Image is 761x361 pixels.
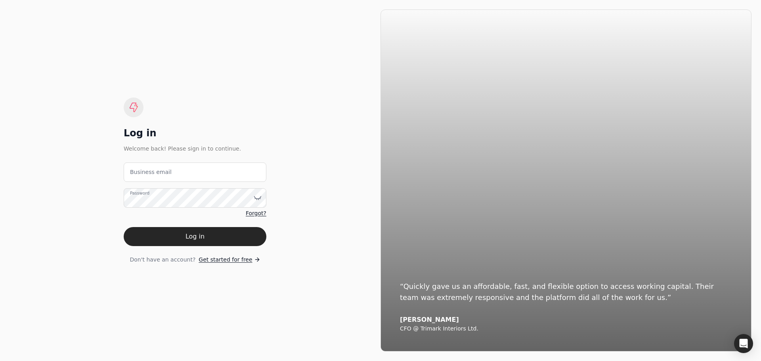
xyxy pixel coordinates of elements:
div: [PERSON_NAME] [400,316,732,324]
label: Password [130,190,149,196]
div: Open Intercom Messenger [734,334,753,353]
a: Forgot? [246,209,266,218]
label: Business email [130,168,172,176]
div: CFO @ Trimark Interiors Ltd. [400,325,732,332]
div: “Quickly gave us an affordable, fast, and flexible option to access working capital. Their team w... [400,281,732,303]
span: Don't have an account? [130,256,195,264]
div: Log in [124,127,266,139]
a: Get started for free [199,256,260,264]
div: Welcome back! Please sign in to continue. [124,144,266,153]
button: Log in [124,227,266,246]
span: Get started for free [199,256,252,264]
